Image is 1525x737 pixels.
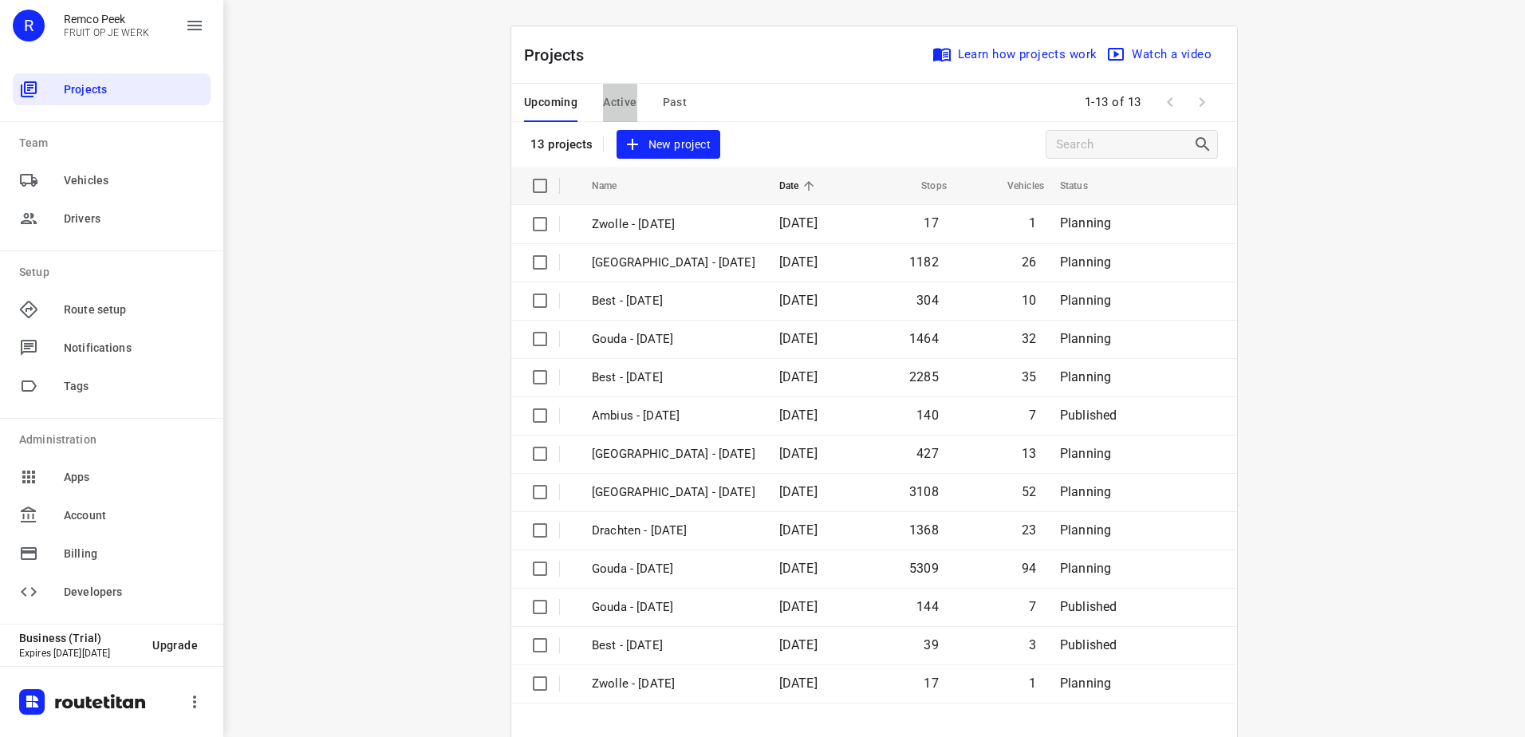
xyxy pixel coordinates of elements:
span: [DATE] [779,293,818,308]
span: [DATE] [779,676,818,691]
span: Published [1060,637,1117,652]
span: Active [603,93,636,112]
span: Published [1060,599,1117,614]
span: 17 [924,676,938,691]
span: Date [779,176,820,195]
p: Best - Friday [592,636,755,655]
span: Developers [64,584,204,601]
span: 427 [916,446,939,461]
p: Zwolle - Friday [592,215,755,234]
span: 35 [1022,369,1036,384]
span: 94 [1022,561,1036,576]
p: Gouda - Tuesday [592,330,755,349]
input: Search projects [1056,132,1193,157]
span: Tags [64,378,204,395]
span: Planning [1060,215,1111,231]
span: 39 [924,637,938,652]
span: Billing [64,546,204,562]
span: [DATE] [779,369,818,384]
p: Best - Monday [592,368,755,387]
span: Planning [1060,484,1111,499]
button: New project [617,130,720,160]
span: Planning [1060,369,1111,384]
span: 52 [1022,484,1036,499]
span: 13 [1022,446,1036,461]
span: Planning [1060,331,1111,346]
span: 26 [1022,254,1036,270]
span: 23 [1022,522,1036,538]
button: Upgrade [140,631,211,660]
span: Planning [1060,561,1111,576]
p: Drachten - Monday [592,522,755,540]
span: [DATE] [779,637,818,652]
div: Route setup [13,294,211,325]
span: Planning [1060,676,1111,691]
span: [DATE] [779,599,818,614]
span: Status [1060,176,1109,195]
p: Team [19,135,211,152]
span: Previous Page [1154,86,1186,118]
span: 3108 [909,484,939,499]
p: Business (Trial) [19,632,140,644]
p: Ambius - Monday [592,407,755,425]
span: 1-13 of 13 [1078,85,1148,120]
span: Planning [1060,254,1111,270]
div: Drivers [13,203,211,235]
div: Developers [13,576,211,608]
span: 144 [916,599,939,614]
p: Zwolle - Wednesday [592,254,755,272]
span: Name [592,176,638,195]
span: Drivers [64,211,204,227]
span: [DATE] [779,408,818,423]
p: Setup [19,264,211,281]
span: Apps [64,469,204,486]
div: Projects [13,73,211,105]
p: Best - Tuesday [592,292,755,310]
span: Vehicles [64,172,204,189]
div: Account [13,499,211,531]
span: Projects [64,81,204,98]
span: 5309 [909,561,939,576]
span: [DATE] [779,331,818,346]
span: 32 [1022,331,1036,346]
p: FRUIT OP JE WERK [64,27,149,38]
span: Planning [1060,522,1111,538]
span: Next Page [1186,86,1218,118]
span: [DATE] [779,446,818,461]
span: 10 [1022,293,1036,308]
span: [DATE] [779,215,818,231]
p: Expires [DATE][DATE] [19,648,140,659]
span: 2285 [909,369,939,384]
span: 7 [1029,599,1036,614]
p: Zwolle - Monday [592,483,755,502]
span: 3 [1029,637,1036,652]
div: Apps [13,461,211,493]
div: Search [1193,135,1217,154]
span: [DATE] [779,484,818,499]
span: [DATE] [779,254,818,270]
span: Upcoming [524,93,577,112]
span: Account [64,507,204,524]
span: Notifications [64,340,204,357]
p: Remco Peek [64,13,149,26]
p: Projects [524,43,597,67]
span: Vehicles [987,176,1044,195]
span: [DATE] [779,522,818,538]
span: 140 [916,408,939,423]
span: 1 [1029,215,1036,231]
span: 17 [924,215,938,231]
span: [DATE] [779,561,818,576]
span: New project [626,135,711,155]
span: 1182 [909,254,939,270]
p: 13 projects [530,137,593,152]
span: Route setup [64,301,204,318]
span: Published [1060,408,1117,423]
span: Past [663,93,688,112]
div: Tags [13,370,211,402]
div: Billing [13,538,211,569]
span: 7 [1029,408,1036,423]
span: 1464 [909,331,939,346]
span: Upgrade [152,639,198,652]
p: Zwolle - Friday [592,675,755,693]
span: Planning [1060,446,1111,461]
